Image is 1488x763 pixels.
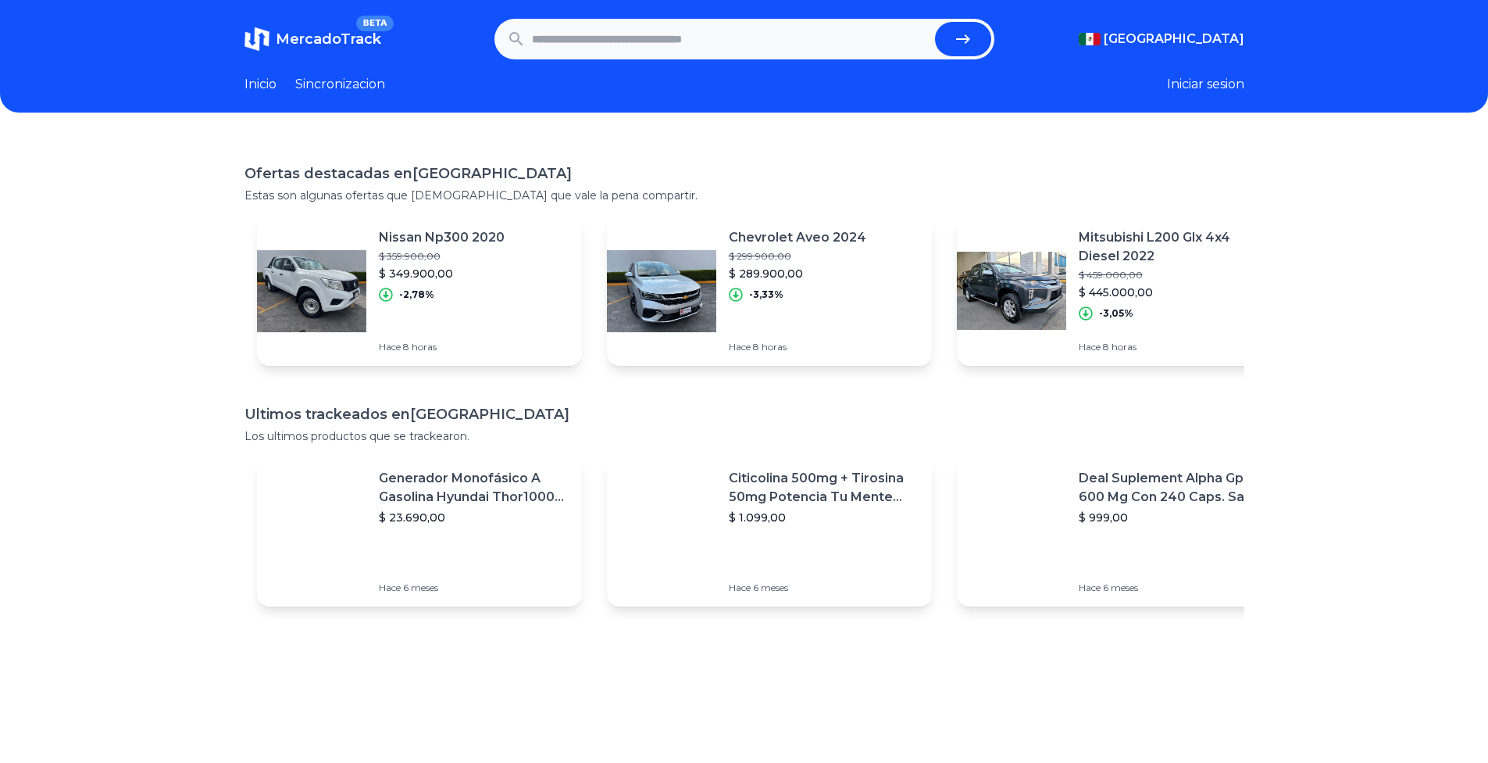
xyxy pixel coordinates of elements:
[607,457,932,607] a: Featured imageCiticolina 500mg + Tirosina 50mg Potencia Tu Mente (120caps) Sabor Sin Sabor$ 1.099...
[1079,582,1269,594] p: Hace 6 meses
[749,288,783,301] p: -3,33%
[957,236,1066,346] img: Featured image
[957,457,1282,607] a: Featured imageDeal Suplement Alpha Gpc 600 Mg Con 240 Caps. Salud Cerebral Sabor S/n$ 999,00Hace ...
[729,469,919,507] p: Citicolina 500mg + Tirosina 50mg Potencia Tu Mente (120caps) Sabor Sin Sabor
[607,236,716,346] img: Featured image
[379,250,505,263] p: $ 359.900,00
[379,469,569,507] p: Generador Monofásico A Gasolina Hyundai Thor10000 P 11.5 Kw
[257,236,366,346] img: Featured image
[276,30,381,48] span: MercadoTrack
[244,27,269,52] img: MercadoTrack
[399,288,434,301] p: -2,78%
[729,266,866,281] p: $ 289.900,00
[957,477,1066,586] img: Featured image
[295,75,385,94] a: Sincronizacion
[244,163,1244,184] h1: Ofertas destacadas en [GEOGRAPHIC_DATA]
[1099,307,1133,320] p: -3,05%
[244,403,1244,425] h1: Ultimos trackeados en [GEOGRAPHIC_DATA]
[957,216,1282,366] a: Featured imageMitsubishi L200 Glx 4x4 Diesel 2022$ 459.000,00$ 445.000,00-3,05%Hace 8 horas
[1079,269,1269,281] p: $ 459.000,00
[257,457,582,607] a: Featured imageGenerador Monofásico A Gasolina Hyundai Thor10000 P 11.5 Kw$ 23.690,00Hace 6 meses
[1079,33,1101,45] img: Mexico
[607,216,932,366] a: Featured imageChevrolet Aveo 2024$ 299.900,00$ 289.900,00-3,33%Hace 8 horas
[1079,510,1269,525] p: $ 999,00
[1104,30,1244,48] span: [GEOGRAPHIC_DATA]
[244,75,277,94] a: Inicio
[729,228,866,247] p: Chevrolet Aveo 2024
[729,582,919,594] p: Hace 6 meses
[244,428,1244,444] p: Los ultimos productos que se trackearon.
[607,477,716,586] img: Featured image
[379,341,505,353] p: Hace 8 horas
[1079,30,1244,48] button: [GEOGRAPHIC_DATA]
[379,582,569,594] p: Hace 6 meses
[257,477,366,586] img: Featured image
[244,188,1244,203] p: Estas son algunas ofertas que [DEMOGRAPHIC_DATA] que vale la pena compartir.
[356,16,393,31] span: BETA
[729,341,866,353] p: Hace 8 horas
[1079,285,1269,300] p: $ 445.000,00
[729,510,919,525] p: $ 1.099,00
[729,250,866,263] p: $ 299.900,00
[244,27,381,52] a: MercadoTrackBETA
[1079,341,1269,353] p: Hace 8 horas
[379,266,505,281] p: $ 349.900,00
[379,510,569,525] p: $ 23.690,00
[1079,228,1269,266] p: Mitsubishi L200 Glx 4x4 Diesel 2022
[379,228,505,247] p: Nissan Np300 2020
[1167,75,1244,94] button: Iniciar sesion
[1079,469,1269,507] p: Deal Suplement Alpha Gpc 600 Mg Con 240 Caps. Salud Cerebral Sabor S/n
[257,216,582,366] a: Featured imageNissan Np300 2020$ 359.900,00$ 349.900,00-2,78%Hace 8 horas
